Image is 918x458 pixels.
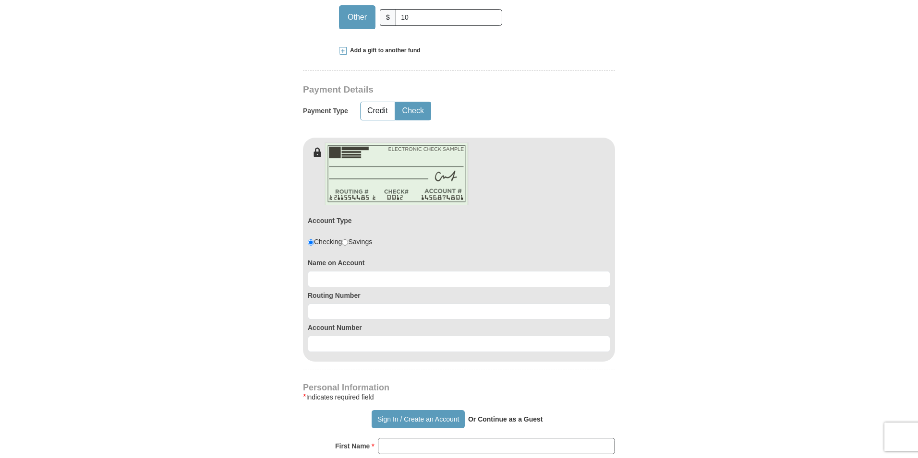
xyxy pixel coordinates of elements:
[380,9,396,26] span: $
[335,439,370,453] strong: First Name
[347,47,421,55] span: Add a gift to another fund
[308,291,610,300] label: Routing Number
[396,102,431,120] button: Check
[343,10,372,24] span: Other
[303,107,348,115] h5: Payment Type
[308,237,372,247] div: Checking Savings
[303,384,615,391] h4: Personal Information
[308,323,610,332] label: Account Number
[325,142,469,205] img: check-en.png
[303,84,548,95] h3: Payment Details
[468,415,543,423] strong: Or Continue as a Guest
[361,102,395,120] button: Credit
[396,9,502,26] input: Other Amount
[303,391,615,403] div: Indicates required field
[372,410,464,428] button: Sign In / Create an Account
[308,258,610,268] label: Name on Account
[308,216,352,225] label: Account Type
